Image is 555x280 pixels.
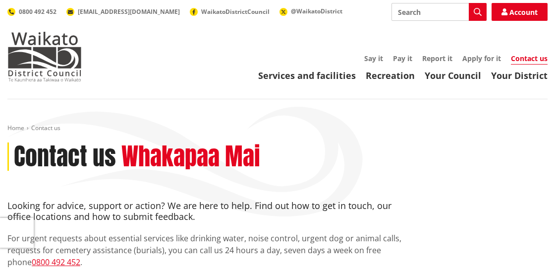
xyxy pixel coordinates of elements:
p: For urgent requests about essential services like drinking water, noise control, urgent dog or an... [7,232,409,268]
h2: Whakapaa Mai [121,142,260,171]
a: Account [492,3,548,21]
input: Search input [391,3,487,21]
a: [EMAIL_ADDRESS][DOMAIN_NAME] [66,7,180,16]
a: Report it [422,54,452,63]
a: Say it [364,54,383,63]
a: @WaikatoDistrict [279,7,342,15]
a: Pay it [393,54,412,63]
h1: Contact us [14,142,116,171]
a: Recreation [366,70,415,81]
a: Your Council [425,70,481,81]
a: 0800 492 452 [32,257,80,268]
a: Services and facilities [258,70,356,81]
h4: Looking for advice, support or action? We are here to help. Find out how to get in touch, our off... [7,201,409,222]
a: Apply for it [462,54,501,63]
nav: breadcrumb [7,124,548,133]
a: Your District [491,70,548,81]
a: Home [7,124,24,132]
span: @WaikatoDistrict [291,7,342,15]
span: Contact us [31,124,60,132]
a: WaikatoDistrictCouncil [190,7,270,16]
img: Waikato District Council - Te Kaunihera aa Takiwaa o Waikato [7,32,82,81]
a: 0800 492 452 [7,7,56,16]
span: 0800 492 452 [19,7,56,16]
span: [EMAIL_ADDRESS][DOMAIN_NAME] [78,7,180,16]
span: WaikatoDistrictCouncil [201,7,270,16]
a: Contact us [511,54,548,65]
